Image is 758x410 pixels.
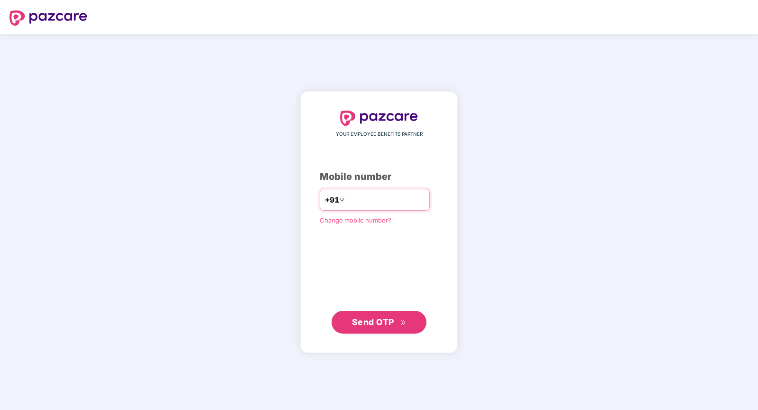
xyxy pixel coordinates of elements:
[325,194,339,206] span: +91
[320,216,391,224] a: Change mobile number?
[320,169,438,184] div: Mobile number
[339,197,345,203] span: down
[400,320,407,326] span: double-right
[336,130,423,138] span: YOUR EMPLOYEE BENEFITS PARTNER
[332,311,426,334] button: Send OTPdouble-right
[352,317,394,327] span: Send OTP
[340,111,418,126] img: logo
[9,10,87,26] img: logo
